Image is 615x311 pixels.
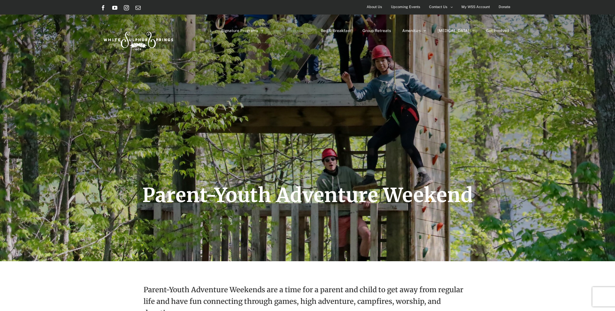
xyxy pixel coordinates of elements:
[499,2,510,12] span: Donate
[402,29,421,33] span: Amenities
[101,25,175,55] img: White Sulphur Springs Logo
[362,15,391,47] a: Group Retreats
[142,183,473,207] span: Parent-Youth Adventure Weekend
[321,15,351,47] a: Bed & Breakfast
[362,29,391,33] span: Group Retreats
[437,15,475,47] a: [MEDICAL_DATA]
[367,2,382,12] span: About Us
[275,15,309,47] a: Youth Programs
[437,29,469,33] span: [MEDICAL_DATA]
[461,2,490,12] span: My WSS Account
[321,29,351,33] span: Bed & Breakfast
[135,5,141,10] a: Email
[112,5,117,10] a: YouTube
[275,29,304,33] span: Youth Programs
[221,29,258,33] span: Signature Programs
[486,15,514,47] a: Get Involved
[486,29,509,33] span: Get Involved
[429,2,448,12] span: Contact Us
[221,15,264,47] a: Signature Programs
[221,15,514,47] nav: Main Menu
[402,15,426,47] a: Amenities
[391,2,420,12] span: Upcoming Events
[124,5,129,10] a: Instagram
[101,5,106,10] a: Facebook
